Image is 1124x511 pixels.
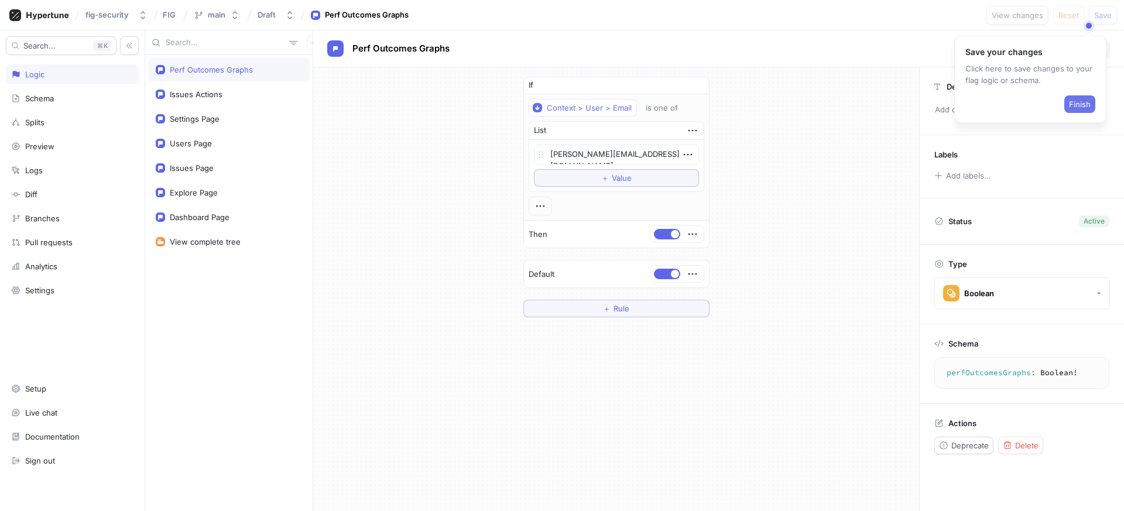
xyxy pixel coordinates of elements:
[6,36,116,55] button: Search...K
[25,432,80,441] div: Documentation
[534,169,699,187] button: ＋Value
[1084,216,1105,227] div: Active
[1053,6,1084,25] button: Reset
[1094,12,1112,19] span: Save
[170,237,241,246] div: View complete tree
[965,63,1095,86] p: Click here to save changes to your flag logic or schema.
[25,408,57,417] div: Live chat
[25,118,44,127] div: Splits
[25,166,43,175] div: Logs
[170,90,222,99] div: Issues Actions
[170,139,212,148] div: Users Page
[965,46,1095,58] p: Save your changes
[258,10,276,20] div: Draft
[529,80,533,91] p: If
[170,188,218,197] div: Explore Page
[253,5,299,25] button: Draft
[93,40,111,52] div: K
[986,6,1048,25] button: View changes
[948,419,976,428] p: Actions
[934,150,958,159] p: Labels
[25,262,57,271] div: Analytics
[25,456,55,465] div: Sign out
[534,125,546,136] div: List
[640,99,695,116] button: is one of
[1069,101,1091,108] span: Finish
[352,44,450,53] span: Perf Outcomes Graphs
[189,5,244,25] button: main
[170,163,214,173] div: Issues Page
[529,229,547,241] p: Then
[325,9,409,21] div: Perf Outcomes Graphs
[930,168,995,183] button: Add labels...
[25,238,73,247] div: Pull requests
[81,5,152,25] button: fig-security
[601,174,609,181] span: ＋
[25,142,54,151] div: Preview
[208,10,225,20] div: main
[1089,6,1117,25] button: Save
[614,305,629,312] span: Rule
[25,286,54,295] div: Settings
[934,437,993,454] button: Deprecate
[1015,442,1039,449] span: Delete
[948,213,972,229] p: Status
[930,100,1114,120] p: Add description...
[992,12,1043,19] span: View changes
[529,269,554,280] p: Default
[25,190,37,199] div: Diff
[646,103,678,113] div: is one of
[947,82,989,91] p: Description
[25,384,46,393] div: Setup
[964,289,994,299] div: Boolean
[1064,95,1095,113] button: Finish
[951,442,989,449] span: Deprecate
[170,114,220,124] div: Settings Page
[612,174,632,181] span: Value
[603,305,611,312] span: ＋
[934,277,1110,309] button: Boolean
[529,99,637,116] button: Context > User > Email
[163,11,176,19] span: FIG
[23,42,56,49] span: Search...
[948,339,978,348] p: Schema
[1058,12,1079,19] span: Reset
[25,214,60,223] div: Branches
[166,37,285,49] input: Search...
[523,300,710,317] button: ＋Rule
[948,259,967,269] p: Type
[998,437,1043,454] button: Delete
[25,70,44,79] div: Logic
[6,427,139,447] a: Documentation
[940,362,1104,383] textarea: perfOutcomesGraphs: Boolean!
[170,212,229,222] div: Dashboard Page
[85,10,129,20] div: fig-security
[170,65,253,74] div: Perf Outcomes Graphs
[547,103,632,113] div: Context > User > Email
[534,145,699,164] textarea: [PERSON_NAME][EMAIL_ADDRESS][DOMAIN_NAME]
[25,94,54,103] div: Schema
